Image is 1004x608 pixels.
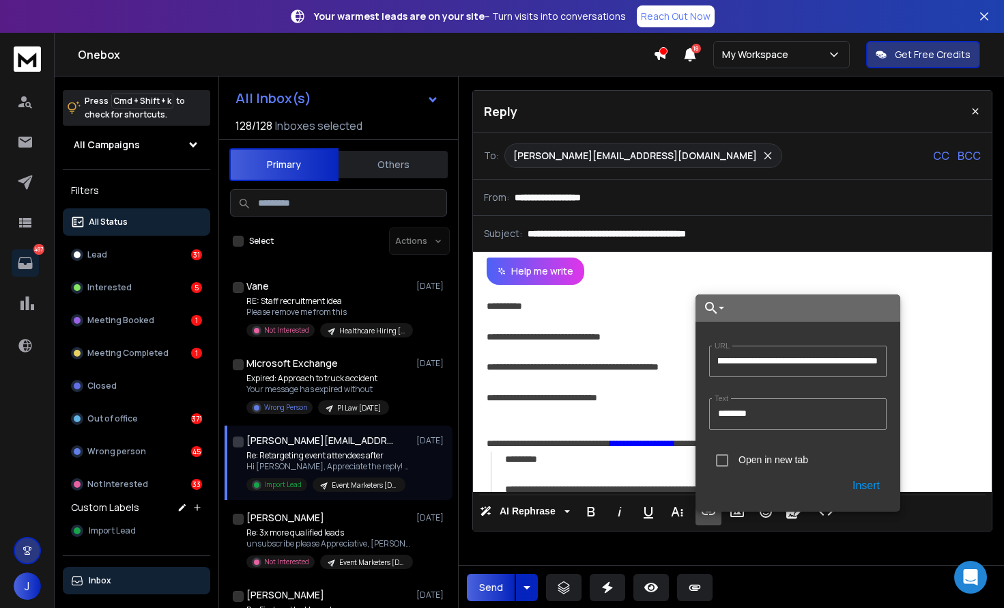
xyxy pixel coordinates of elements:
label: Text [712,394,731,403]
p: Your message has expired without [246,384,389,395]
h1: Onebox [78,46,653,63]
p: My Workspace [722,48,794,61]
p: BCC [958,148,981,164]
button: Others [339,150,448,180]
button: J [14,572,41,600]
p: unsubscribe please Appreciative, [PERSON_NAME] [246,538,410,549]
p: Hi [PERSON_NAME], Appreciate the reply! Let's [246,461,410,472]
p: Wrong Person [264,402,307,413]
p: Out of office [87,413,138,424]
p: Event Marketers [DATE] [339,557,405,568]
p: Inbox [89,575,111,586]
div: 1 [191,315,202,326]
h3: Custom Labels [71,501,139,514]
button: AI Rephrase [477,498,573,525]
p: Import Lead [264,480,302,490]
button: All Campaigns [63,131,210,158]
div: 33 [191,479,202,490]
p: Reply [484,102,517,121]
p: [DATE] [416,358,447,369]
p: Expired: Approach to truck accident [246,373,389,384]
button: Closed [63,372,210,400]
p: From: [484,191,509,204]
p: [DATE] [416,281,447,292]
p: Subject: [484,227,522,240]
div: 31 [191,249,202,260]
button: Wrong person45 [63,438,210,465]
label: Open in new tab [738,454,808,465]
p: Not Interested [264,557,309,567]
p: – Turn visits into conversations [314,10,626,23]
button: Help me write [487,258,584,285]
button: All Status [63,208,210,236]
div: 1 [191,348,202,359]
button: All Inbox(s) [225,85,450,112]
span: AI Rephrase [497,506,558,517]
p: All Status [89,217,128,227]
button: Meeting Completed1 [63,340,210,367]
img: logo [14,46,41,72]
p: Press to check for shortcuts. [85,94,185,122]
button: Import Lead [63,517,210,544]
label: URL [712,342,732,350]
p: [PERSON_NAME][EMAIL_ADDRESS][DOMAIN_NAME] [513,149,757,163]
span: 128 / 128 [235,118,272,134]
strong: Your warmest leads are on your site [314,10,485,23]
p: Reach Out Now [641,10,711,23]
span: Import Lead [89,525,136,536]
h3: Inboxes selected [275,118,362,134]
span: Cmd + Shift + k [111,93,173,109]
button: Send [467,574,515,601]
p: Closed [87,381,117,391]
h1: All Inbox(s) [235,92,311,105]
button: Interested5 [63,274,210,301]
p: Not Interested [87,479,148,490]
p: To: [484,149,499,163]
p: 487 [33,244,44,255]
p: Meeting Completed [87,348,169,359]
p: Wrong person [87,446,146,457]
p: Lead [87,249,107,260]
button: Not Interested33 [63,471,210,498]
p: PI Law [DATE] [337,403,381,413]
h1: Microsoft Exchange [246,357,338,370]
div: Open Intercom Messenger [954,561,987,594]
p: Re: Retargeting event attendees after [246,450,410,461]
div: 371 [191,413,202,424]
button: Primary [229,148,339,181]
p: Re: 3x more qualified leads [246,527,410,538]
p: [DATE] [416,590,447,600]
div: 5 [191,282,202,293]
h1: Vane [246,279,269,293]
span: 18 [691,44,701,53]
h1: [PERSON_NAME][EMAIL_ADDRESS][DOMAIN_NAME] [246,434,397,447]
p: Get Free Credits [895,48,971,61]
button: Inbox [63,567,210,594]
h3: Filters [63,181,210,200]
h1: [PERSON_NAME] [246,511,324,525]
p: Please remove me from this [246,307,410,318]
p: [DATE] [416,435,447,446]
button: Code View [813,498,839,525]
button: Signature [781,498,807,525]
button: Choose Link [695,294,727,322]
h1: [PERSON_NAME] [246,588,324,602]
p: Not Interested [264,325,309,335]
p: Meeting Booked [87,315,154,326]
a: Reach Out Now [637,5,715,27]
p: RE: Staff recruitment idea [246,296,410,307]
p: CC [933,148,949,164]
button: Get Free Credits [866,41,980,68]
label: Select [249,236,274,247]
button: Bold (⌘B) [578,498,604,525]
div: 45 [191,446,202,457]
button: Italic (⌘I) [607,498,633,525]
button: Out of office371 [63,405,210,432]
p: Interested [87,282,132,293]
button: Lead31 [63,241,210,268]
button: Insert [846,473,887,498]
p: Healthcare Hiring [DATE] [339,326,405,336]
h1: All Campaigns [74,138,140,152]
